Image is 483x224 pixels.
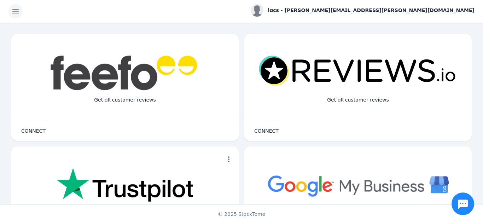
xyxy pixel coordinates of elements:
[88,91,162,109] div: Get all customer reviews
[258,55,458,87] img: reviewsio.svg
[263,168,453,203] img: googlebusiness.png
[21,128,46,133] span: CONNECT
[88,203,162,222] div: Get all customer reviews
[49,55,201,91] img: feefo.png
[251,4,263,17] img: profile.jpg
[251,4,475,17] button: iacs - [PERSON_NAME][EMAIL_ADDRESS][PERSON_NAME][DOMAIN_NAME]
[321,203,395,222] div: Get all customer reviews
[14,124,53,138] button: CONNECT
[57,168,193,203] img: trustpilot.png
[218,211,266,218] span: © 2025 StackTome
[268,7,475,14] span: iacs - [PERSON_NAME][EMAIL_ADDRESS][PERSON_NAME][DOMAIN_NAME]
[254,128,279,133] span: CONNECT
[222,152,236,166] button: more
[247,124,286,138] button: CONNECT
[321,91,395,109] div: Get all customer reviews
